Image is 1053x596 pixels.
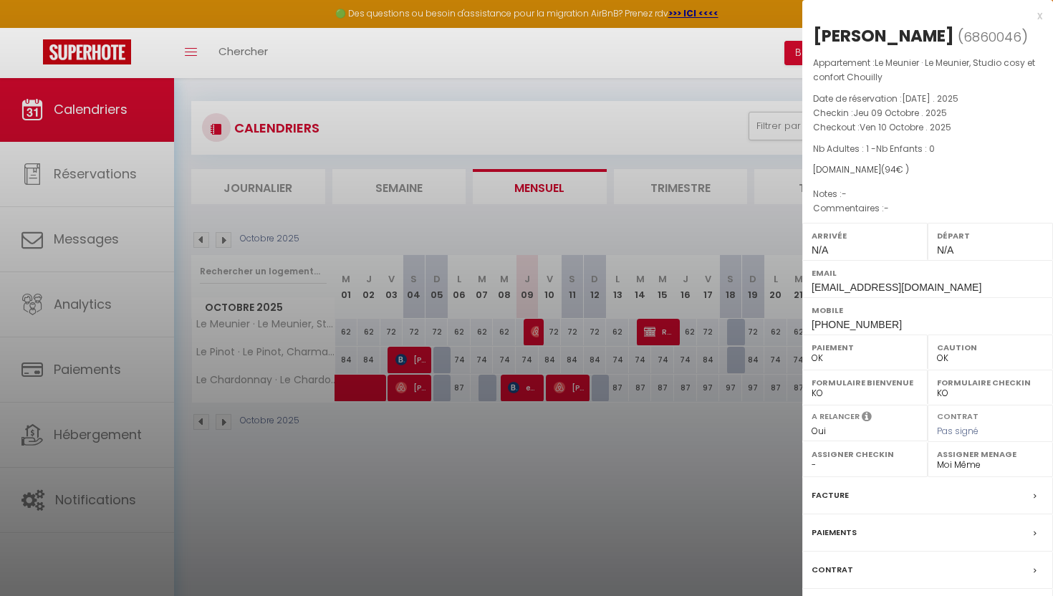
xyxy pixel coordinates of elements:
[813,92,1042,106] p: Date de réservation :
[812,410,860,423] label: A relancer
[876,143,935,155] span: Nb Enfants : 0
[853,107,947,119] span: Jeu 09 Octobre . 2025
[813,57,1035,83] span: Le Meunier · Le Meunier, Studio cosy et confort Chouilly
[812,266,1044,280] label: Email
[885,163,896,176] span: 94
[812,447,918,461] label: Assigner Checkin
[884,202,889,214] span: -
[937,375,1044,390] label: Formulaire Checkin
[813,24,954,47] div: [PERSON_NAME]
[937,410,979,420] label: Contrat
[812,340,918,355] label: Paiement
[812,229,918,243] label: Arrivée
[842,188,847,200] span: -
[802,7,1042,24] div: x
[881,163,909,176] span: ( € )
[958,27,1028,47] span: ( )
[937,340,1044,355] label: Caution
[937,425,979,437] span: Pas signé
[813,143,935,155] span: Nb Adultes : 1 -
[812,375,918,390] label: Formulaire Bienvenue
[937,244,953,256] span: N/A
[860,121,951,133] span: Ven 10 Octobre . 2025
[812,282,981,293] span: [EMAIL_ADDRESS][DOMAIN_NAME]
[813,106,1042,120] p: Checkin :
[812,488,849,503] label: Facture
[813,187,1042,201] p: Notes :
[813,120,1042,135] p: Checkout :
[937,447,1044,461] label: Assigner Menage
[813,201,1042,216] p: Commentaires :
[937,229,1044,243] label: Départ
[963,28,1021,46] span: 6860046
[812,303,1044,317] label: Mobile
[812,525,857,540] label: Paiements
[902,92,958,105] span: [DATE] . 2025
[813,163,1042,177] div: [DOMAIN_NAME]
[812,244,828,256] span: N/A
[812,319,902,330] span: [PHONE_NUMBER]
[812,562,853,577] label: Contrat
[862,410,872,426] i: Sélectionner OUI si vous souhaiter envoyer les séquences de messages post-checkout
[813,56,1042,85] p: Appartement :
